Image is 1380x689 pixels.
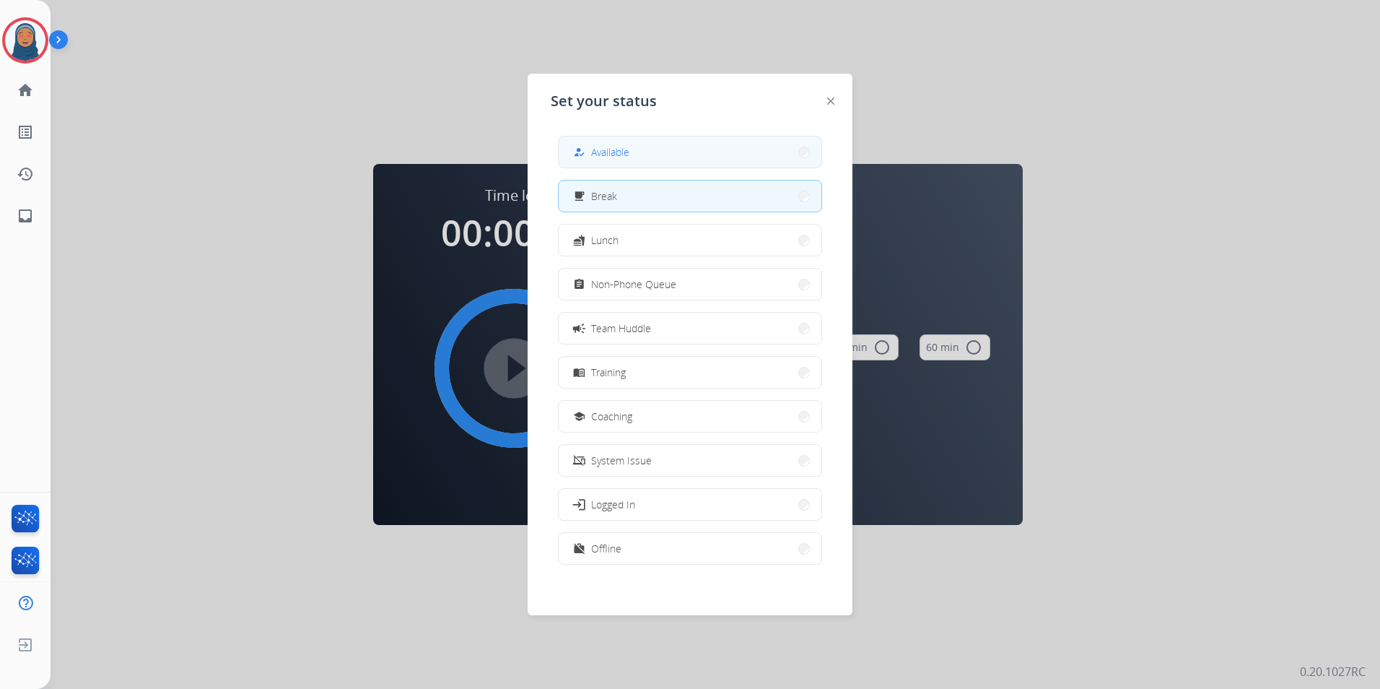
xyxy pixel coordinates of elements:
[559,489,821,520] button: Logged In
[559,136,821,168] button: Available
[573,366,585,378] mat-icon: menu_book
[591,144,629,160] span: Available
[559,401,821,432] button: Coaching
[559,225,821,256] button: Lunch
[591,365,626,380] span: Training
[17,82,34,99] mat-icon: home
[591,453,652,468] span: System Issue
[573,234,585,246] mat-icon: fastfood
[559,269,821,300] button: Non-Phone Queue
[572,497,586,511] mat-icon: login
[591,321,651,336] span: Team Huddle
[591,497,635,512] span: Logged In
[573,542,585,555] mat-icon: work_off
[1300,663,1366,680] p: 0.20.1027RC
[573,454,585,467] mat-icon: phonelink_off
[559,357,821,388] button: Training
[573,146,585,158] mat-icon: how_to_reg
[591,233,619,248] span: Lunch
[17,207,34,225] mat-icon: inbox
[573,190,585,202] mat-icon: free_breakfast
[559,181,821,212] button: Break
[573,410,585,422] mat-icon: school
[559,533,821,564] button: Offline
[591,188,617,204] span: Break
[17,165,34,183] mat-icon: history
[5,20,45,61] img: avatar
[17,123,34,141] mat-icon: list_alt
[591,541,621,556] span: Offline
[559,313,821,344] button: Team Huddle
[827,97,834,105] img: close-button
[573,278,585,290] mat-icon: assignment
[572,321,586,335] mat-icon: campaign
[591,409,632,424] span: Coaching
[591,277,676,292] span: Non-Phone Queue
[559,445,821,476] button: System Issue
[551,91,657,111] span: Set your status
